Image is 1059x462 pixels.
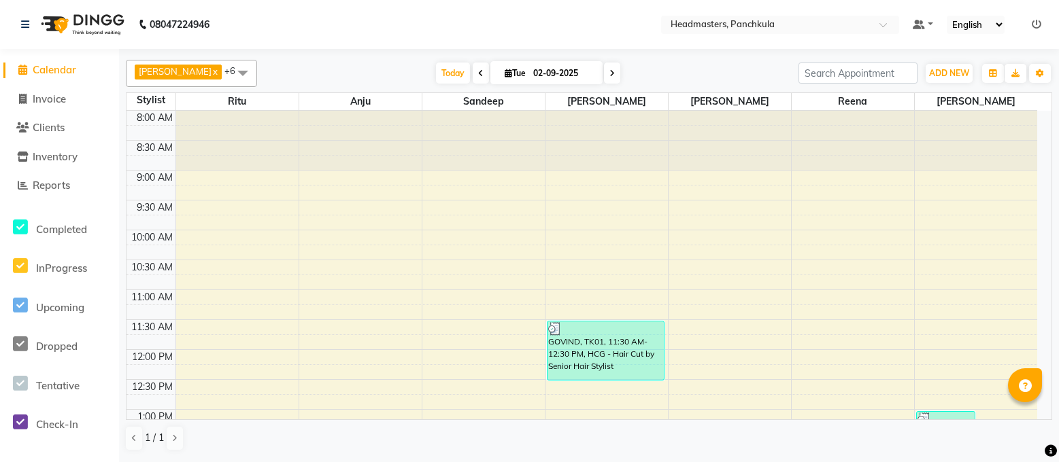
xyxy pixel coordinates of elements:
div: 12:30 PM [129,380,175,394]
input: Search Appointment [799,63,918,84]
span: Clients [33,121,65,134]
span: Dropped [36,340,78,353]
a: Inventory [3,149,116,165]
div: 12:00 PM [129,350,175,364]
span: Completed [36,223,87,236]
span: [PERSON_NAME] [915,93,1038,110]
div: Stylist [127,93,175,107]
span: Reports [33,179,70,192]
span: InProgress [36,262,87,274]
a: x [212,66,218,77]
div: 1:00 PM [135,410,175,424]
b: 08047224946 [150,5,209,43]
span: Tue [501,68,529,78]
span: [PERSON_NAME] [669,93,791,110]
div: 11:30 AM [129,320,175,334]
span: Anju [299,93,422,110]
a: Calendar [3,63,116,78]
div: 9:30 AM [134,200,175,215]
span: Upcoming [36,301,84,314]
span: ADD NEW [929,68,969,78]
div: 9:00 AM [134,171,175,185]
div: 8:00 AM [134,111,175,125]
a: Clients [3,120,116,136]
a: Reports [3,178,116,194]
input: 2025-09-02 [529,63,597,84]
a: Invoice [3,92,116,107]
span: [PERSON_NAME] [139,66,212,77]
button: ADD NEW [926,64,973,83]
span: [PERSON_NAME] [545,93,668,110]
span: Inventory [33,150,78,163]
span: Sandeep [422,93,545,110]
span: Tentative [36,379,80,392]
span: Calendar [33,63,76,76]
div: GOVIND, TK01, 11:30 AM-12:30 PM, HCG - Hair Cut by Senior Hair Stylist [548,321,665,380]
span: 1 / 1 [145,431,164,445]
span: +6 [224,65,246,76]
img: logo [35,5,128,43]
span: Invoice [33,92,66,105]
span: Reena [792,93,914,110]
div: 8:30 AM [134,141,175,155]
div: 10:30 AM [129,260,175,274]
div: 10:00 AM [129,230,175,245]
div: 11:00 AM [129,290,175,304]
span: Ritu [176,93,299,110]
span: Today [436,63,470,84]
